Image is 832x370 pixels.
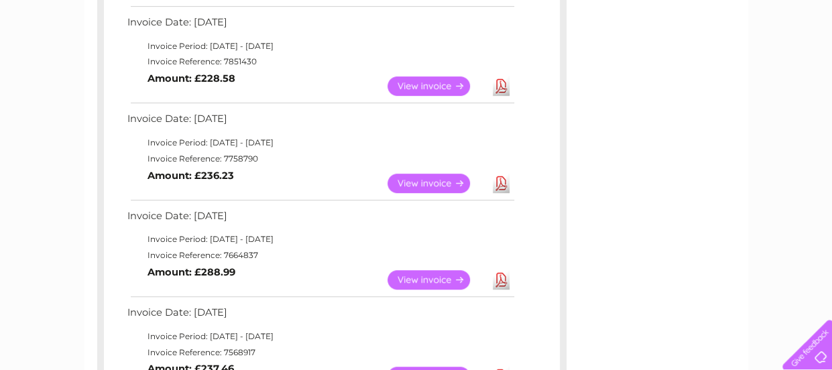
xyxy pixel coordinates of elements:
[630,57,659,67] a: Energy
[147,170,234,182] b: Amount: £236.23
[579,7,672,23] a: 0333 014 3131
[124,304,516,328] td: Invoice Date: [DATE]
[493,270,510,290] a: Download
[124,54,516,70] td: Invoice Reference: 7851430
[596,57,621,67] a: Water
[388,174,486,193] a: View
[493,76,510,96] a: Download
[124,110,516,135] td: Invoice Date: [DATE]
[124,207,516,232] td: Invoice Date: [DATE]
[124,135,516,151] td: Invoice Period: [DATE] - [DATE]
[388,76,486,96] a: View
[124,38,516,54] td: Invoice Period: [DATE] - [DATE]
[147,266,235,278] b: Amount: £288.99
[388,270,486,290] a: View
[124,231,516,247] td: Invoice Period: [DATE] - [DATE]
[493,174,510,193] a: Download
[124,247,516,263] td: Invoice Reference: 7664837
[715,57,735,67] a: Blog
[667,57,707,67] a: Telecoms
[147,72,235,84] b: Amount: £228.58
[124,151,516,167] td: Invoice Reference: 7758790
[124,345,516,361] td: Invoice Reference: 7568917
[124,13,516,38] td: Invoice Date: [DATE]
[743,57,776,67] a: Contact
[100,7,733,65] div: Clear Business is a trading name of Verastar Limited (registered in [GEOGRAPHIC_DATA] No. 3667643...
[124,328,516,345] td: Invoice Period: [DATE] - [DATE]
[788,57,819,67] a: Log out
[29,35,97,76] img: logo.png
